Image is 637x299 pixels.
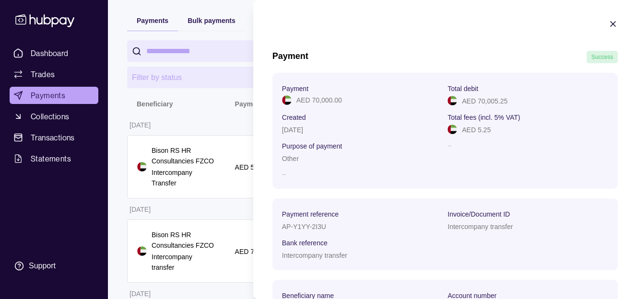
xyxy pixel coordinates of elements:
[591,54,613,60] span: Success
[282,114,306,121] p: Created
[448,140,608,164] p: –
[296,95,342,105] p: AED 70,000.00
[462,97,507,105] p: AED 70,005.25
[272,51,308,63] h1: Payment
[282,155,299,162] p: Other
[448,114,520,121] p: Total fees (incl. 5% VAT)
[448,96,457,105] img: ae
[282,210,339,218] p: Payment reference
[448,223,513,230] p: Intercompany transfer
[282,126,303,134] p: [DATE]
[282,169,443,179] p: –
[448,210,510,218] p: Invoice/Document ID
[282,239,328,247] p: Bank reference
[282,95,292,105] img: ae
[282,85,308,92] p: Payment
[282,142,342,150] p: Purpose of payment
[448,85,478,92] p: Total debit
[282,252,347,259] p: Intercompany transfer
[462,126,491,134] p: AED 5.25
[448,125,457,134] img: ae
[282,223,326,230] p: AP-Y1YY-2I3U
